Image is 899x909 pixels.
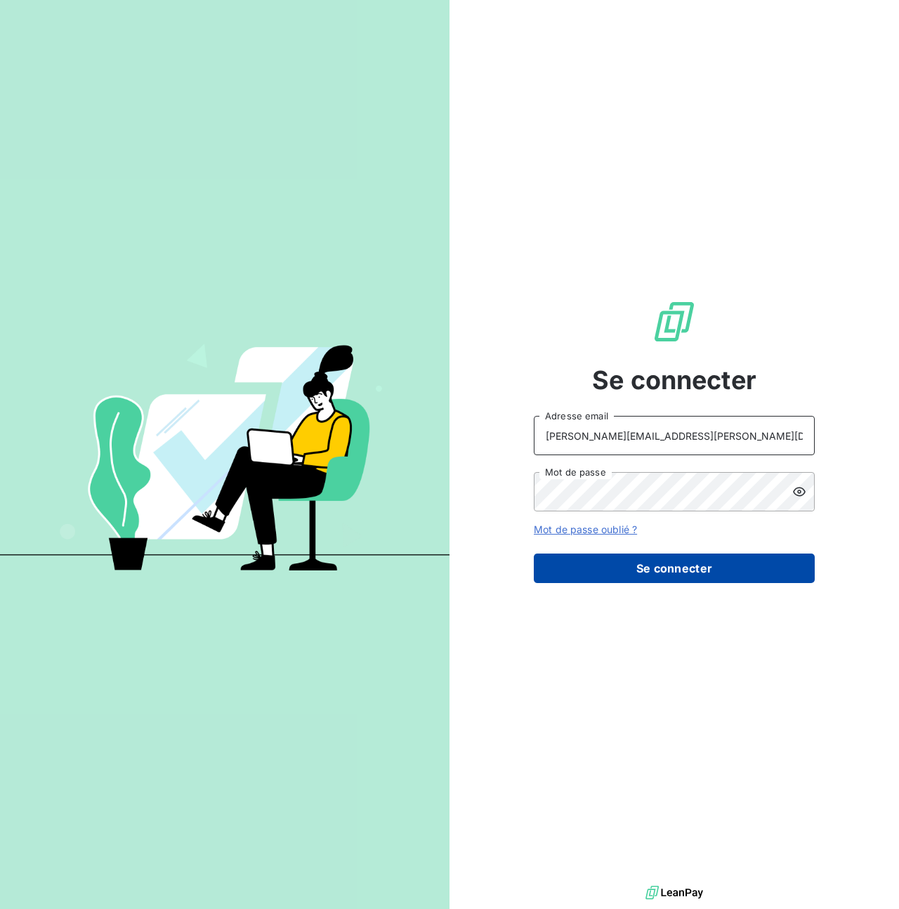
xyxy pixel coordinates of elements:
img: logo [645,882,703,903]
a: Mot de passe oublié ? [534,523,637,535]
img: Logo LeanPay [652,299,697,344]
input: placeholder [534,416,815,455]
button: Se connecter [534,554,815,583]
span: Se connecter [592,361,756,399]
